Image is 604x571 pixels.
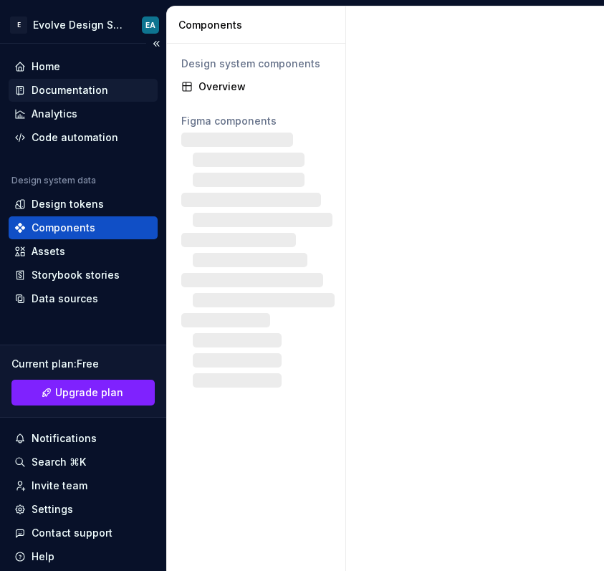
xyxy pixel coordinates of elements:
button: Notifications [9,427,158,450]
a: Invite team [9,474,158,497]
div: E [10,16,27,34]
div: Components [178,18,340,32]
div: Settings [32,502,73,517]
div: Contact support [32,526,112,540]
div: Documentation [32,83,108,97]
div: Design system components [181,57,331,71]
div: Data sources [32,292,98,306]
div: Search ⌘K [32,455,86,469]
button: Help [9,545,158,568]
div: Evolve Design System [33,18,125,32]
div: Notifications [32,431,97,446]
div: Current plan : Free [11,357,155,371]
div: Overview [198,80,331,94]
a: Design tokens [9,193,158,216]
div: Design tokens [32,197,104,211]
a: Analytics [9,102,158,125]
div: Code automation [32,130,118,145]
a: Code automation [9,126,158,149]
button: Contact support [9,522,158,544]
div: EA [145,19,155,31]
a: Data sources [9,287,158,310]
button: Collapse sidebar [146,34,166,54]
a: Assets [9,240,158,263]
a: Settings [9,498,158,521]
a: Home [9,55,158,78]
button: Upgrade plan [11,380,155,406]
div: Invite team [32,479,87,493]
button: Search ⌘K [9,451,158,474]
button: EEvolve Design SystemEA [3,9,163,40]
a: Components [9,216,158,239]
div: Design system data [11,175,96,186]
a: Overview [176,75,337,98]
div: Figma components [181,114,331,128]
div: Assets [32,244,65,259]
span: Upgrade plan [55,385,123,400]
div: Components [32,221,95,235]
div: Help [32,550,54,564]
a: Documentation [9,79,158,102]
div: Storybook stories [32,268,120,282]
div: Home [32,59,60,74]
a: Storybook stories [9,264,158,287]
div: Analytics [32,107,77,121]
